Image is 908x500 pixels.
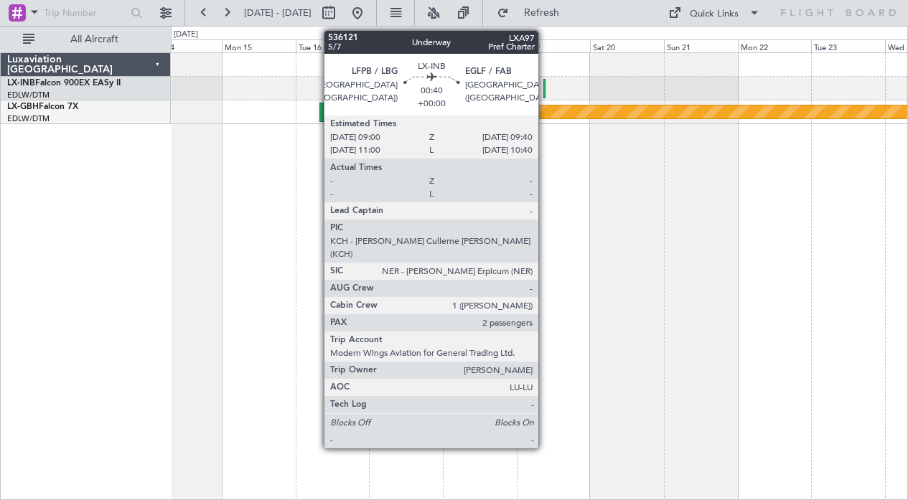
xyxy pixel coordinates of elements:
a: EDLW/DTM [7,113,50,124]
span: All Aircraft [37,34,151,44]
span: LX-GBH [7,103,39,111]
span: LX-INB [7,79,35,88]
div: Mon 22 [738,39,812,52]
button: Quick Links [661,1,767,24]
div: Fri 19 [517,39,591,52]
div: Planned Maint Nurnberg [388,101,478,123]
input: Trip Number [44,2,126,24]
span: Refresh [512,8,572,18]
button: Refresh [490,1,576,24]
a: LX-GBHFalcon 7X [7,103,78,111]
button: All Aircraft [16,28,156,51]
div: Sun 21 [664,39,738,52]
div: Sun 14 [148,39,222,52]
a: LX-INBFalcon 900EX EASy II [7,79,121,88]
a: EDLW/DTM [7,90,50,100]
span: [DATE] - [DATE] [244,6,312,19]
div: [DATE] [174,29,198,41]
div: Sat 20 [590,39,664,52]
div: Tue 23 [811,39,885,52]
div: Wed 17 [369,39,443,52]
div: Thu 18 [443,39,517,52]
div: Quick Links [690,7,739,22]
div: Mon 15 [222,39,296,52]
div: Tue 16 [296,39,370,52]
